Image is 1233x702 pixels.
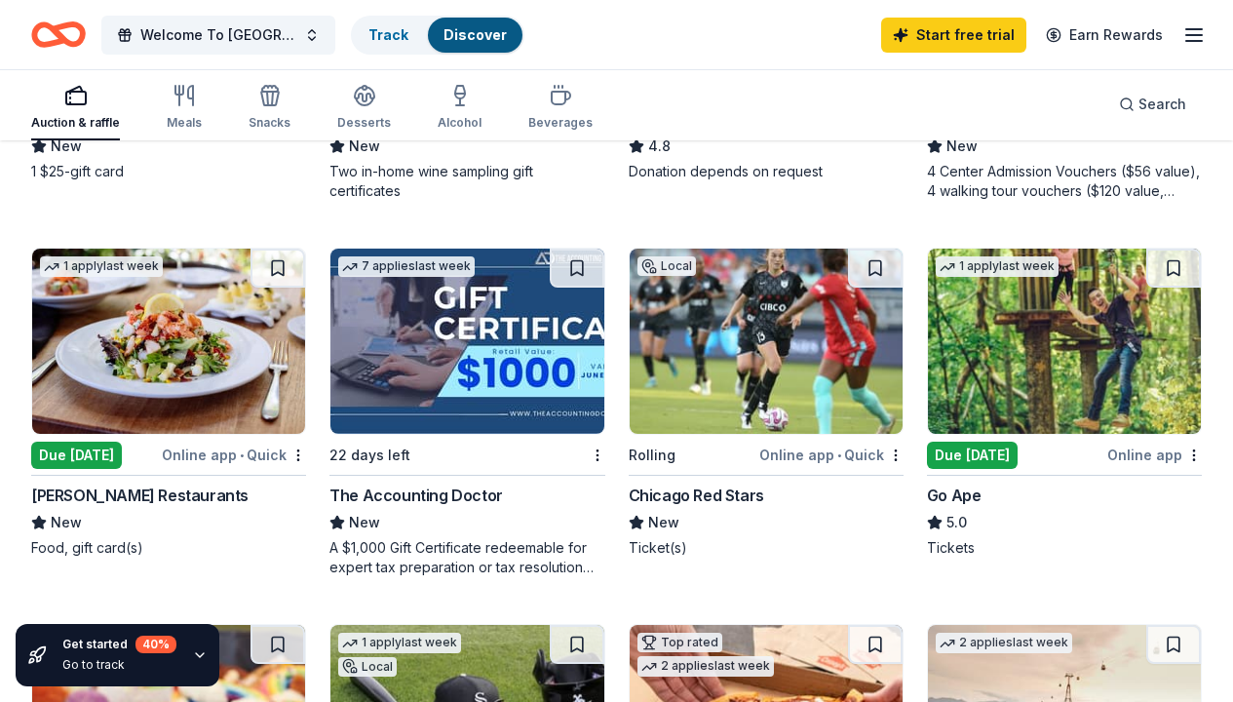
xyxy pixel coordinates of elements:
div: [PERSON_NAME] Restaurants [31,484,249,507]
div: A $1,000 Gift Certificate redeemable for expert tax preparation or tax resolution services—recipi... [329,538,604,577]
div: Beverages [528,115,593,131]
span: Welcome To [GEOGRAPHIC_DATA] [140,23,296,47]
img: Image for The Accounting Doctor [330,249,603,434]
span: New [51,511,82,534]
a: Start free trial [881,18,1026,53]
div: Due [DATE] [927,442,1018,469]
button: Snacks [249,76,290,140]
img: Image for Go Ape [928,249,1201,434]
div: 4 Center Admission Vouchers ($56 value), 4 walking tour vouchers ($120 value, includes Center Adm... [927,162,1202,201]
span: New [648,511,679,534]
button: TrackDiscover [351,16,524,55]
div: Alcohol [438,115,482,131]
a: Image for The Accounting Doctor7 applieslast week22 days leftThe Accounting DoctorNewA $1,000 Gif... [329,248,604,577]
div: 2 applies last week [936,633,1072,653]
span: • [837,448,841,463]
div: Meals [167,115,202,131]
div: 1 $25-gift card [31,162,306,181]
span: 4.8 [648,135,671,158]
span: New [349,135,380,158]
div: The Accounting Doctor [329,484,503,507]
span: New [946,135,978,158]
div: 22 days left [329,444,410,467]
a: Track [368,26,408,43]
div: Top rated [637,633,722,652]
div: 1 apply last week [40,256,163,277]
span: • [240,448,244,463]
a: Discover [443,26,507,43]
div: Snacks [249,115,290,131]
div: Go Ape [927,484,982,507]
button: Auction & raffle [31,76,120,140]
a: Image for Chicago Red StarsLocalRollingOnline app•QuickChicago Red StarsNewTicket(s) [629,248,904,558]
span: 5.0 [946,511,967,534]
div: Get started [62,636,176,653]
div: Online app [1107,443,1202,467]
div: Online app Quick [759,443,904,467]
div: Go to track [62,657,176,673]
div: Ticket(s) [629,538,904,558]
button: Alcohol [438,76,482,140]
a: Home [31,12,86,58]
span: New [51,135,82,158]
img: Image for Chicago Red Stars [630,249,903,434]
div: Tickets [927,538,1202,558]
button: Welcome To [GEOGRAPHIC_DATA] [101,16,335,55]
span: New [349,511,380,534]
div: Chicago Red Stars [629,484,764,507]
button: Search [1103,85,1202,124]
span: Search [1138,93,1186,116]
div: 1 apply last week [936,256,1059,277]
div: Due [DATE] [31,442,122,469]
div: Local [338,657,397,677]
div: Online app Quick [162,443,306,467]
div: Two in-home wine sampling gift certificates [329,162,604,201]
div: Desserts [337,115,391,131]
a: Image for Go Ape1 applylast weekDue [DATE]Online appGo Ape5.0Tickets [927,248,1202,558]
button: Desserts [337,76,391,140]
div: 40 % [135,636,176,653]
div: 7 applies last week [338,256,475,277]
div: Donation depends on request [629,162,904,181]
div: Local [637,256,696,276]
div: Auction & raffle [31,115,120,131]
img: Image for Cameron Mitchell Restaurants [32,249,305,434]
a: Earn Rewards [1034,18,1175,53]
div: Food, gift card(s) [31,538,306,558]
div: Rolling [629,444,675,467]
a: Image for Cameron Mitchell Restaurants1 applylast weekDue [DATE]Online app•Quick[PERSON_NAME] Res... [31,248,306,558]
button: Beverages [528,76,593,140]
div: 1 apply last week [338,633,461,653]
button: Meals [167,76,202,140]
div: 2 applies last week [637,656,774,677]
